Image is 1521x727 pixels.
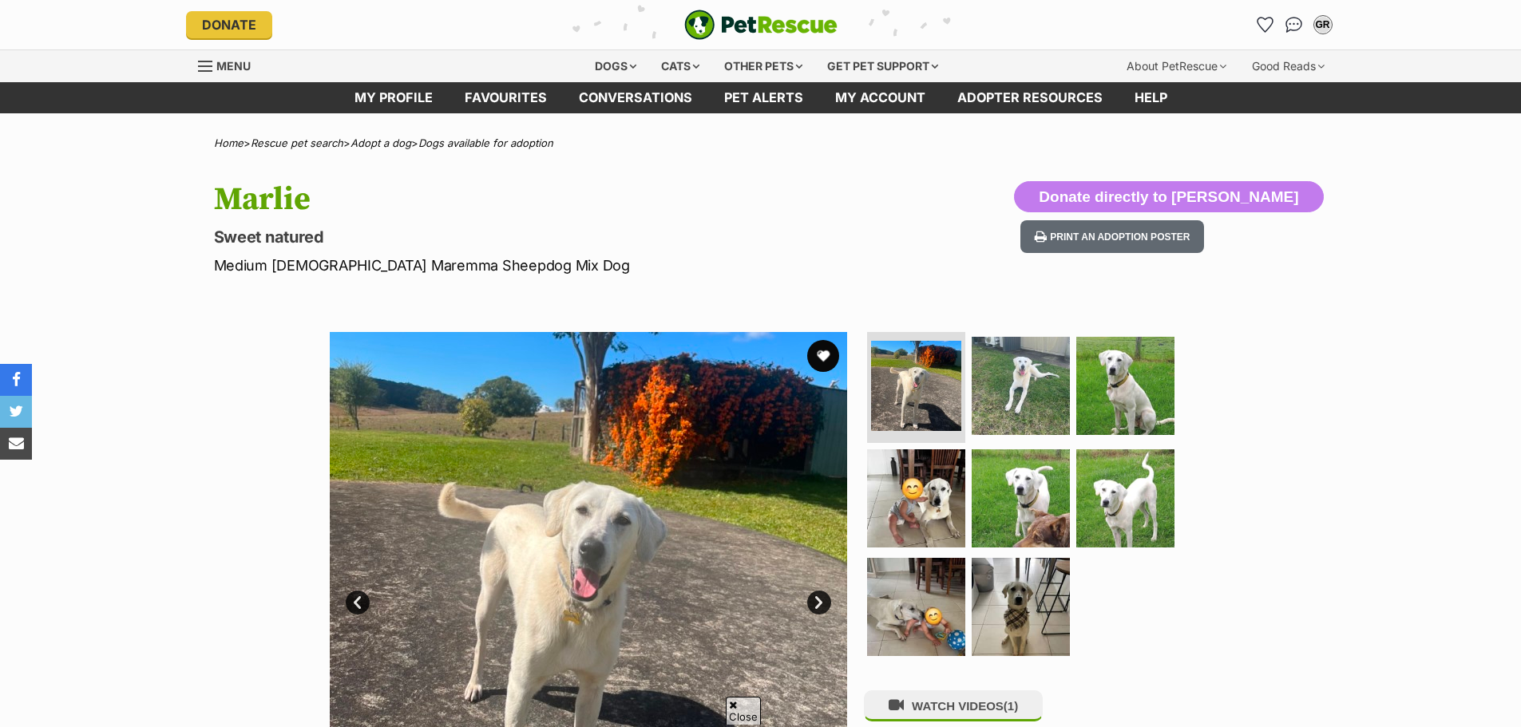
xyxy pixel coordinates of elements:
img: Photo of Marlie [1076,449,1174,547]
a: Help [1119,82,1183,113]
a: Pet alerts [708,82,819,113]
div: About PetRescue [1115,50,1238,82]
a: Conversations [1281,12,1307,38]
span: Close [726,697,761,725]
div: > > > [174,137,1348,149]
h1: Marlie [214,181,889,218]
span: Menu [216,59,251,73]
img: Photo of Marlie [867,449,965,547]
a: My account [819,82,941,113]
a: Favourites [449,82,563,113]
a: Adopt a dog [351,136,411,149]
img: Photo of Marlie [867,558,965,656]
a: Favourites [1253,12,1278,38]
button: favourite [807,340,839,372]
a: Adopter resources [941,82,1119,113]
img: Photo of Marlie [1076,337,1174,435]
div: Good Reads [1241,50,1336,82]
p: Medium [DEMOGRAPHIC_DATA] Maremma Sheepdog Mix Dog [214,255,889,276]
div: Cats [650,50,711,82]
a: My profile [339,82,449,113]
a: conversations [563,82,708,113]
a: Rescue pet search [251,136,343,149]
img: chat-41dd97257d64d25036548639549fe6c8038ab92f7586957e7f3b1b290dea8141.svg [1285,17,1302,33]
img: Photo of Marlie [871,341,961,431]
ul: Account quick links [1253,12,1336,38]
a: PetRescue [684,10,838,40]
button: WATCH VIDEOS(1) [864,690,1043,721]
a: Menu [198,50,262,79]
img: Photo of Marlie [972,558,1070,656]
div: Get pet support [816,50,949,82]
button: My account [1310,12,1336,38]
span: (1) [1004,699,1018,713]
div: GR [1315,17,1331,33]
img: Photo of Marlie [972,449,1070,547]
div: Other pets [713,50,814,82]
a: Donate [186,11,272,38]
img: logo-e224e6f780fb5917bec1dbf3a21bbac754714ae5b6737aabdf751b685950b380.svg [684,10,838,40]
a: Next [807,591,831,614]
button: Print an adoption poster [1020,220,1204,253]
a: Prev [346,591,370,614]
div: Dogs [584,50,648,82]
a: Home [214,136,244,149]
img: Photo of Marlie [972,337,1070,435]
button: Donate directly to [PERSON_NAME] [1014,181,1323,213]
p: Sweet natured [214,226,889,248]
a: Dogs available for adoption [418,136,553,149]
